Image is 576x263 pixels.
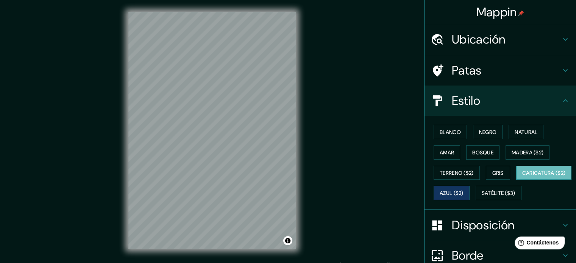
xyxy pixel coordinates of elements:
[472,149,493,156] font: Bosque
[476,186,521,200] button: Satélite ($3)
[425,210,576,240] div: Disposición
[452,62,482,78] font: Patas
[466,145,500,160] button: Bosque
[516,166,572,180] button: Caricatura ($2)
[434,145,460,160] button: Amar
[452,31,506,47] font: Ubicación
[440,170,474,176] font: Terreno ($2)
[509,233,568,255] iframe: Lanzador de widgets de ayuda
[128,12,296,249] canvas: Mapa
[440,129,461,135] font: Blanco
[452,217,514,233] font: Disposición
[509,125,543,139] button: Natural
[512,149,543,156] font: Madera ($2)
[434,125,467,139] button: Blanco
[476,4,517,20] font: Mappin
[522,170,566,176] font: Caricatura ($2)
[425,86,576,116] div: Estilo
[479,129,497,135] font: Negro
[440,190,464,197] font: Azul ($2)
[482,190,515,197] font: Satélite ($3)
[434,166,480,180] button: Terreno ($2)
[283,236,292,245] button: Activar o desactivar atribución
[473,125,503,139] button: Negro
[492,170,504,176] font: Gris
[486,166,510,180] button: Gris
[515,129,537,135] font: Natural
[518,10,524,16] img: pin-icon.png
[506,145,549,160] button: Madera ($2)
[425,55,576,86] div: Patas
[452,93,480,109] font: Estilo
[425,24,576,54] div: Ubicación
[440,149,454,156] font: Amar
[434,186,470,200] button: Azul ($2)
